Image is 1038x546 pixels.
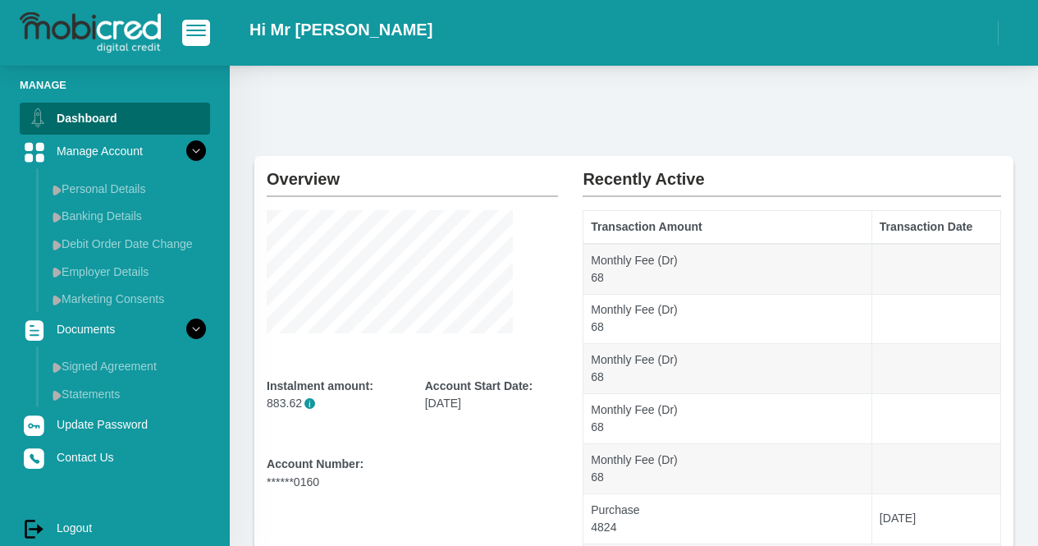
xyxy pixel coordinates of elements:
b: Account Number: [267,457,364,470]
h2: Overview [267,156,558,189]
a: Logout [20,512,210,544]
img: logo-mobicred.svg [20,12,161,53]
a: Contact Us [20,442,210,473]
td: Monthly Fee (Dr) 68 [583,394,872,444]
img: menu arrow [53,390,62,401]
a: Dashboard [20,103,210,134]
th: Transaction Date [872,211,1001,244]
a: Marketing Consents [46,286,210,312]
td: Monthly Fee (Dr) 68 [583,244,872,294]
a: Personal Details [46,176,210,202]
img: menu arrow [53,212,62,223]
td: Monthly Fee (Dr) 68 [583,443,872,493]
a: Signed Agreement [46,353,210,379]
img: menu arrow [53,295,62,305]
th: Transaction Amount [583,211,872,244]
img: menu arrow [53,240,62,250]
a: Banking Details [46,203,210,229]
img: menu arrow [53,185,62,195]
td: [DATE] [872,493,1001,544]
h2: Hi Mr [PERSON_NAME] [249,20,432,39]
b: Instalment amount: [267,379,373,392]
td: Monthly Fee (Dr) 68 [583,294,872,344]
span: Please note that the instalment amount provided does not include the monthly fee, which will be i... [304,398,315,409]
td: Purchase 4824 [583,493,872,544]
a: Update Password [20,409,210,440]
a: Employer Details [46,259,210,285]
p: 883.62 [267,395,400,412]
img: menu arrow [53,267,62,278]
div: [DATE] [425,378,559,412]
img: menu arrow [53,362,62,373]
b: Account Start Date: [425,379,533,392]
td: Monthly Fee (Dr) 68 [583,344,872,394]
li: Manage [20,77,210,93]
a: Statements [46,381,210,407]
a: Manage Account [20,135,210,167]
a: Debit Order Date Change [46,231,210,257]
a: Documents [20,314,210,345]
h2: Recently Active [583,156,1001,189]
